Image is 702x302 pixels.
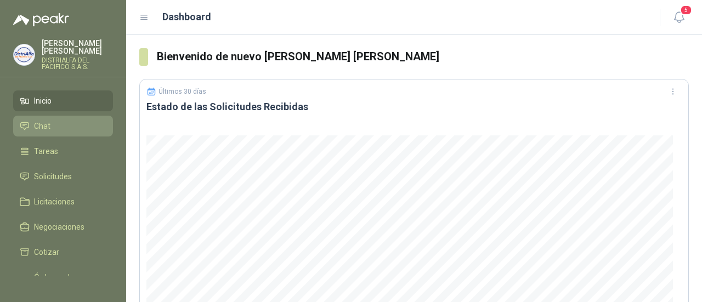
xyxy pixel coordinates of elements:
button: 5 [669,8,689,27]
span: Chat [34,120,50,132]
a: Órdenes de Compra [13,267,113,300]
span: Cotizar [34,246,59,258]
span: 5 [680,5,692,15]
a: Cotizar [13,242,113,263]
p: DISTRIALFA DEL PACIFICO S.A.S. [42,57,113,70]
span: Órdenes de Compra [34,271,103,295]
a: Negociaciones [13,216,113,237]
span: Tareas [34,145,58,157]
h3: Estado de las Solicitudes Recibidas [146,100,682,113]
a: Licitaciones [13,191,113,212]
h1: Dashboard [162,9,211,25]
a: Inicio [13,90,113,111]
a: Chat [13,116,113,136]
a: Solicitudes [13,166,113,187]
h3: Bienvenido de nuevo [PERSON_NAME] [PERSON_NAME] [157,48,689,65]
p: [PERSON_NAME] [PERSON_NAME] [42,39,113,55]
img: Company Logo [14,44,35,65]
p: Últimos 30 días [158,88,206,95]
span: Negociaciones [34,221,84,233]
span: Solicitudes [34,170,72,183]
a: Tareas [13,141,113,162]
span: Licitaciones [34,196,75,208]
span: Inicio [34,95,52,107]
img: Logo peakr [13,13,69,26]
